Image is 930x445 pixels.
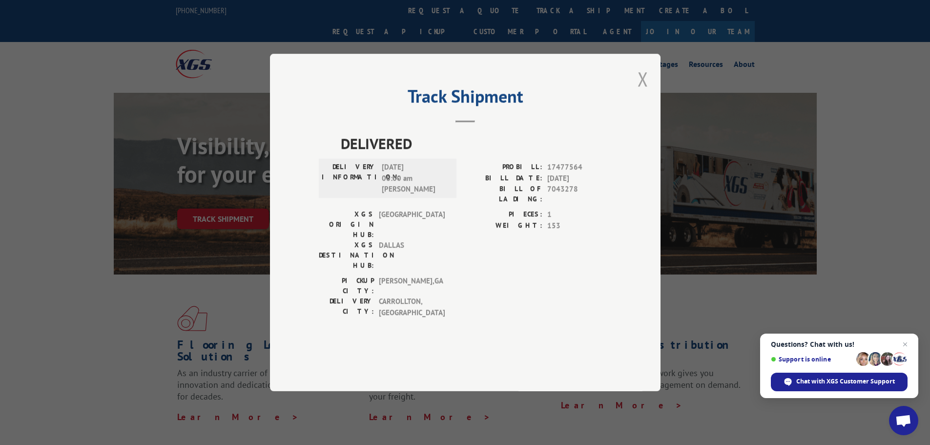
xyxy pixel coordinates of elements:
[465,209,542,220] label: PIECES:
[319,209,374,240] label: XGS ORIGIN HUB:
[638,66,648,92] button: Close modal
[771,373,908,391] div: Chat with XGS Customer Support
[465,162,542,173] label: PROBILL:
[465,220,542,232] label: WEIGHT:
[319,296,374,318] label: DELIVERY CITY:
[771,340,908,348] span: Questions? Chat with us!
[319,240,374,271] label: XGS DESTINATION HUB:
[547,209,612,220] span: 1
[319,275,374,296] label: PICKUP CITY:
[379,296,445,318] span: CARROLLTON , [GEOGRAPHIC_DATA]
[796,377,895,386] span: Chat with XGS Customer Support
[547,162,612,173] span: 17477564
[379,275,445,296] span: [PERSON_NAME] , GA
[379,240,445,271] span: DALLAS
[547,173,612,184] span: [DATE]
[547,184,612,204] span: 7043278
[379,209,445,240] span: [GEOGRAPHIC_DATA]
[547,220,612,232] span: 153
[341,132,612,154] span: DELIVERED
[465,173,542,184] label: BILL DATE:
[889,406,918,435] div: Open chat
[899,339,911,350] span: Close chat
[322,162,377,195] label: DELIVERY INFORMATION:
[465,184,542,204] label: BILL OF LADING:
[382,162,448,195] span: [DATE] 06:00 am [PERSON_NAME]
[771,356,853,363] span: Support is online
[319,89,612,108] h2: Track Shipment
